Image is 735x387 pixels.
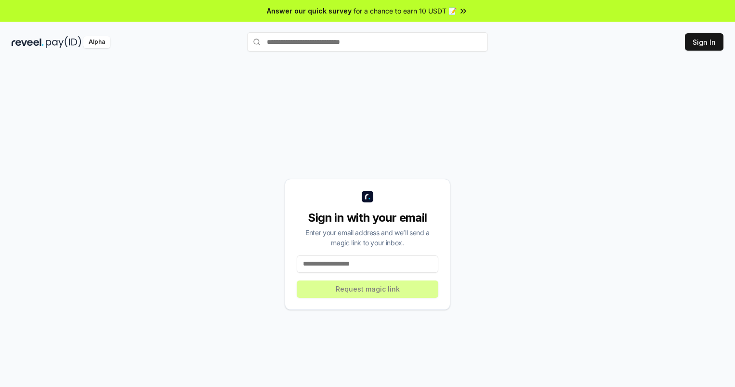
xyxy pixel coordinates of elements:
div: Enter your email address and we’ll send a magic link to your inbox. [297,227,438,248]
div: Sign in with your email [297,210,438,226]
img: logo_small [362,191,373,202]
span: for a chance to earn 10 USDT 📝 [354,6,457,16]
button: Sign In [685,33,723,51]
img: reveel_dark [12,36,44,48]
div: Alpha [83,36,110,48]
span: Answer our quick survey [267,6,352,16]
img: pay_id [46,36,81,48]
